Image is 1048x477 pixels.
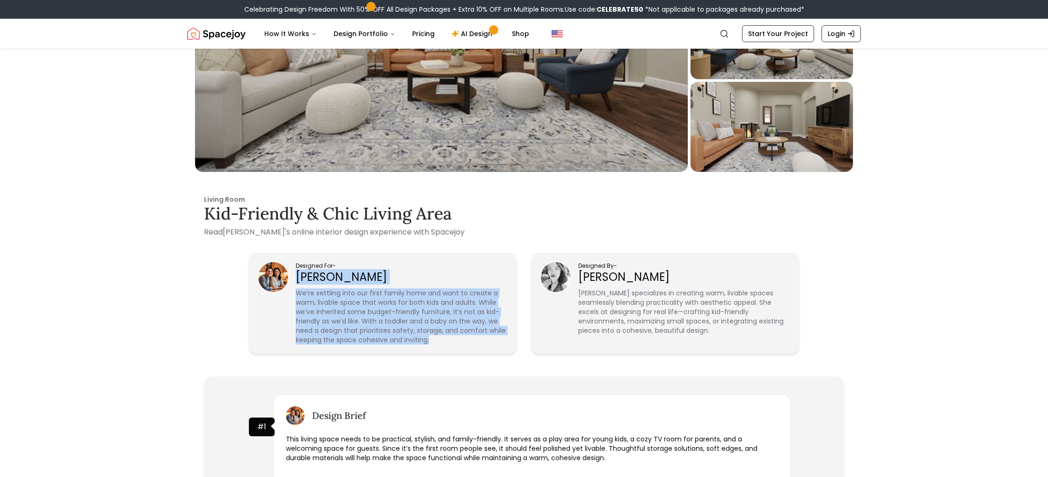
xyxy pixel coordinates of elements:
nav: Main [257,24,537,43]
p: We’re settling into our first family home and want to create a warm, livable space that works for... [296,288,507,345]
button: Design Portfolio [326,24,403,43]
button: How It Works [257,24,324,43]
a: AI Design [444,24,502,43]
span: Use code: [565,5,643,14]
a: Start Your Project [742,25,814,42]
span: *Not applicable to packages already purchased* [643,5,804,14]
span: # [257,421,264,432]
p: [PERSON_NAME] [296,270,507,285]
p: Designed For - [296,262,507,270]
p: Read [PERSON_NAME] 's online interior design experience with Spacejoy [204,227,844,238]
h3: Kid-Friendly & Chic Living Area [204,204,844,223]
div: 1 [249,418,275,436]
a: Login [822,25,861,42]
nav: Global [187,19,861,49]
p: [PERSON_NAME] [578,270,790,285]
a: Spacejoy [187,24,246,43]
p: This living space needs to be practical, stylish, and family-friendly. It serves as a play area f... [286,434,779,462]
a: Shop [504,24,537,43]
h2: Design Brief [312,409,366,422]
p: Designed By - [578,262,790,270]
img: United States [552,28,563,39]
img: Spacejoy Logo [187,24,246,43]
a: Pricing [405,24,442,43]
p: [PERSON_NAME] specializes in creating warm, livable spaces seamlessly blending practicality with ... [578,288,790,335]
img: Customer image [286,406,305,425]
b: CELEBRATE50 [597,5,643,14]
div: Celebrating Design Freedom With 50% OFF All Design Packages + Extra 10% OFF on Multiple Rooms. [244,5,804,14]
p: Living Room [204,195,844,204]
